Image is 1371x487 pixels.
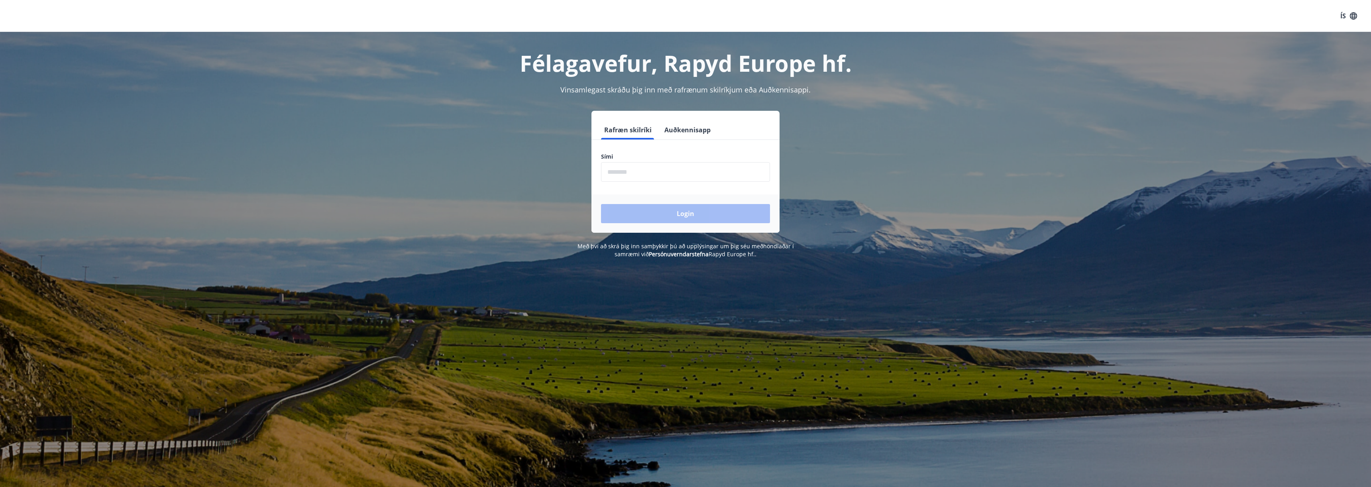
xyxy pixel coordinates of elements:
[1336,9,1361,23] button: ÍS
[601,120,655,139] button: Rafræn skilríki
[601,153,770,161] label: Sími
[577,242,794,258] span: Með því að skrá þig inn samþykkir þú að upplýsingar um þig séu meðhöndlaðar í samræmi við Rapyd E...
[560,85,811,94] span: Vinsamlegast skráðu þig inn með rafrænum skilríkjum eða Auðkennisappi.
[661,120,714,139] button: Auðkennisapp
[408,48,963,78] h1: Félagavefur, Rapyd Europe hf.
[649,250,709,258] a: Persónuverndarstefna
